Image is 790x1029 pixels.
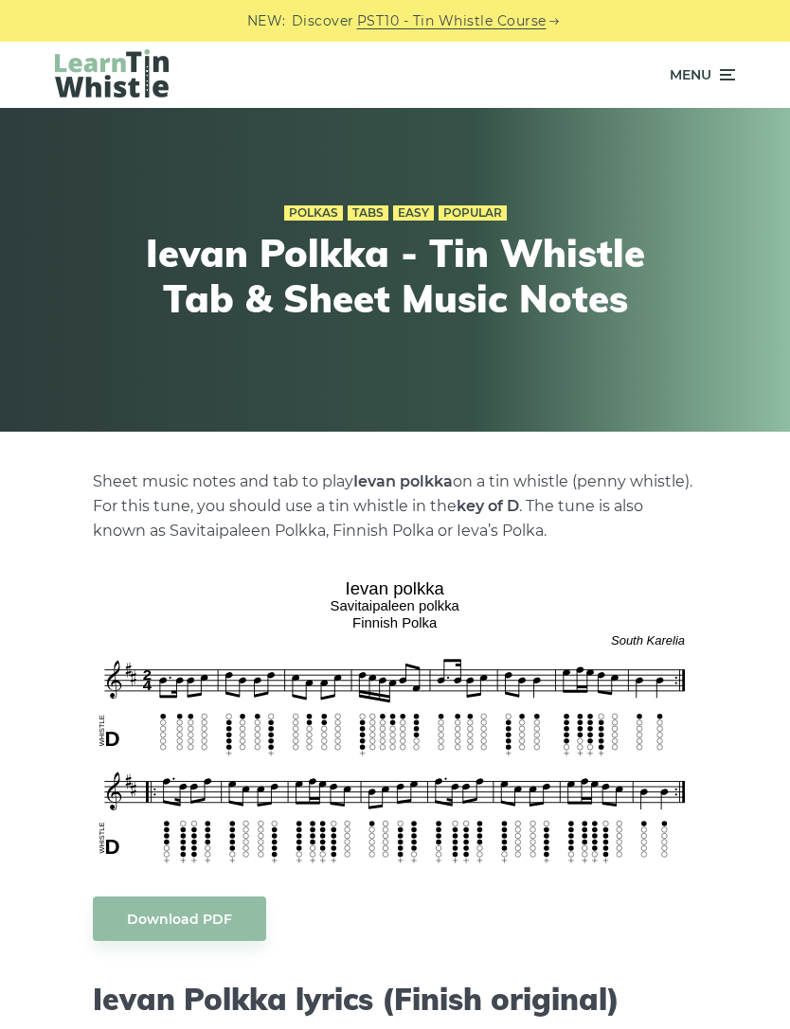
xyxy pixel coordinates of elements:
[55,49,169,98] img: LearnTinWhistle.com
[93,896,266,941] a: Download PDF
[139,230,651,321] h1: Ievan Polkka - Tin Whistle Tab & Sheet Music Notes
[353,472,453,490] strong: Ievan polkka
[457,497,519,515] strong: key of D
[284,205,343,221] a: Polkas
[93,470,697,543] p: Sheet music notes and tab to play on a tin whistle (penny whistle). For this tune, you should use...
[93,981,697,1017] h2: Ievan Polkka lyrics (Finish original)
[93,572,697,868] img: Ievan polkka Tin Whistle Tabs & Sheet Music
[348,205,388,221] a: Tabs
[439,205,507,221] a: Popular
[670,51,711,98] span: Menu
[393,205,434,221] a: Easy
